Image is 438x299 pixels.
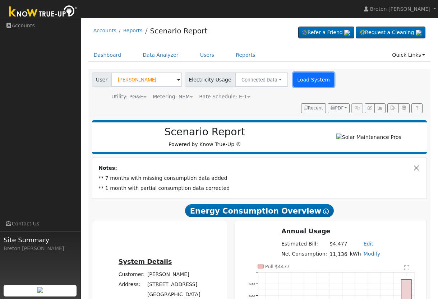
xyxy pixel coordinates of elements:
button: Settings [398,103,410,113]
span: User [92,73,112,87]
i: Show Help [323,209,329,214]
td: Address: [117,279,146,289]
img: retrieve [37,287,43,293]
a: Edit [364,241,373,247]
span: Energy Consumption Overview [185,204,334,217]
button: Multi-Series Graph [374,103,386,113]
td: Net Consumption: [280,249,328,260]
td: [PERSON_NAME] [146,269,202,279]
button: Connected Data [235,73,288,87]
td: 11,136 [328,249,349,260]
button: Edit User [365,103,375,113]
u: System Details [119,258,172,265]
a: Reports [230,48,261,62]
span: Breton [PERSON_NAME] [370,6,430,12]
a: Scenario Report [150,27,207,35]
img: retrieve [344,30,350,36]
div: Breton [PERSON_NAME] [4,245,77,252]
span: Site Summary [4,235,77,245]
text:  [405,265,410,271]
button: Recent [301,103,326,113]
td: ** 1 month with partial consumption data corrected [97,183,422,193]
a: Dashboard [88,48,127,62]
text: 500 [249,294,255,298]
button: PDF [328,103,350,113]
a: Quick Links [387,48,430,62]
h2: Scenario Report [99,126,310,138]
button: Close [413,164,420,172]
td: $4,477 [328,239,349,249]
a: Accounts [93,28,116,33]
div: Utility: PG&E [111,93,147,101]
td: Estimated Bill: [280,239,328,249]
a: Reports [123,28,143,33]
a: Modify [364,251,381,257]
td: ** 7 months with missing consumption data added [97,173,422,183]
u: Annual Usage [281,228,330,235]
input: Select a User [111,73,182,87]
td: kWh [349,249,362,260]
button: Load System [293,73,334,87]
img: Solar Maintenance Pros [336,134,401,141]
span: Electricity Usage [185,73,235,87]
span: Alias: None [199,94,250,99]
a: Help Link [411,103,423,113]
text: Pull $4477 [265,264,290,269]
strong: Notes: [98,165,117,171]
a: Refer a Friend [298,27,354,39]
text: 600 [249,282,255,286]
span: PDF [331,106,344,111]
div: Powered by Know True-Up ® [96,126,314,148]
img: Know True-Up [5,4,81,20]
td: Customer: [117,269,146,279]
button: Export Interval Data [387,103,398,113]
td: [STREET_ADDRESS] [146,279,202,289]
a: Request a Cleaning [356,27,425,39]
a: Data Analyzer [137,48,184,62]
a: Users [195,48,220,62]
img: retrieve [416,30,421,36]
div: Metering: NEM [153,93,193,101]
